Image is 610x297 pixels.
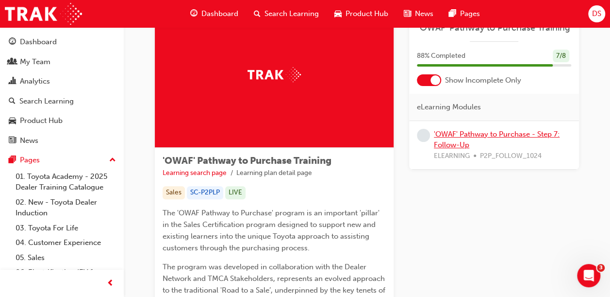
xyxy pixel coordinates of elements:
span: news-icon [9,137,16,145]
a: guage-iconDashboard [182,4,246,24]
span: 3 [597,264,605,272]
div: LIVE [225,186,246,199]
span: pages-icon [9,156,16,165]
div: Sales [163,186,185,199]
iframe: Intercom live chat [577,264,600,287]
span: news-icon [404,8,411,20]
a: Learning search page [163,169,227,177]
span: News [415,8,433,19]
a: News [4,132,120,150]
button: Pages [4,151,120,169]
a: Dashboard [4,33,120,51]
button: DS [588,5,605,22]
div: Analytics [20,76,50,87]
span: 88 % Completed [417,51,465,62]
span: pages-icon [449,8,456,20]
div: Dashboard [20,36,57,48]
span: Dashboard [201,8,238,19]
a: car-iconProduct Hub [327,4,396,24]
span: 'OWAF' Pathway to Purchase Training [163,155,331,166]
a: search-iconSearch Learning [246,4,327,24]
span: people-icon [9,58,16,67]
a: 'OWAF' Pathway to Purchase - Step 7: Follow-Up [434,130,560,150]
span: eLearning Modules [417,102,481,113]
span: Search Learning [264,8,319,19]
span: Show Incomplete Only [445,75,521,86]
button: DashboardMy TeamAnalyticsSearch LearningProduct HubNews [4,31,120,151]
span: The 'OWAF Pathway to Purchase' program is an important 'pillar' in the Sales Certification progra... [163,209,381,252]
li: Learning plan detail page [236,168,312,179]
span: guage-icon [9,38,16,47]
img: Trak [5,3,82,25]
span: search-icon [254,8,261,20]
span: car-icon [9,117,16,125]
span: prev-icon [107,278,114,290]
a: pages-iconPages [441,4,488,24]
span: P2P_FOLLOW_1024 [480,151,542,162]
div: Search Learning [19,96,74,107]
span: up-icon [109,154,116,167]
span: Pages [460,8,480,19]
div: My Team [20,56,50,68]
span: car-icon [334,8,342,20]
a: news-iconNews [396,4,441,24]
div: Product Hub [20,115,63,126]
span: learningRecordVerb_NONE-icon [417,129,430,142]
div: Pages [20,155,40,166]
a: Search Learning [4,92,120,110]
a: 'OWAF' Pathway to Purchase Training [417,22,571,34]
span: ELEARNING [434,151,470,162]
span: guage-icon [190,8,198,20]
a: 03. Toyota For Life [12,221,120,236]
div: 7 / 8 [553,50,569,63]
div: News [20,135,38,146]
span: chart-icon [9,77,16,86]
a: 04. Customer Experience [12,235,120,250]
a: 06. Electrification (EV & Hybrid) [12,265,120,291]
a: Analytics [4,72,120,90]
span: Product Hub [346,8,388,19]
a: My Team [4,53,120,71]
span: search-icon [9,97,16,106]
a: 01. Toyota Academy - 2025 Dealer Training Catalogue [12,169,120,195]
div: SC-P2PLP [187,186,223,199]
a: Product Hub [4,112,120,130]
a: 05. Sales [12,250,120,265]
img: Trak [247,67,301,82]
span: DS [592,8,601,19]
a: 02. New - Toyota Dealer Induction [12,195,120,221]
